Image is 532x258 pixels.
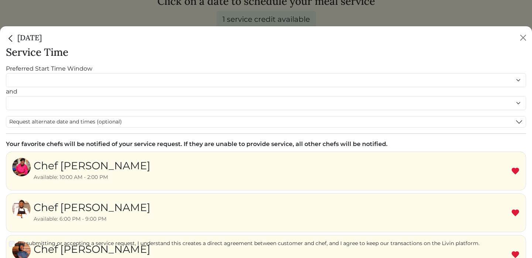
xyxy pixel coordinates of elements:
button: Close [517,32,529,44]
img: d73979d52868eec338d2643783c55cdd [12,200,31,218]
div: Available: 10:00 AM - 2:00 PM [34,173,150,181]
div: Chef [PERSON_NAME] [34,200,150,215]
div: Available: 6:00 PM - 9:00 PM [34,215,150,223]
label: By submitting or accepting a service request, I understand this creates a direct agreement betwee... [18,240,526,247]
h5: [DATE] [6,32,42,43]
img: back_caret-0738dc900bf9763b5e5a40894073b948e17d9601fd527fca9689b06ce300169f.svg [6,34,16,43]
div: Chef [PERSON_NAME] [34,158,150,173]
a: Close [6,33,17,42]
img: Remove Favorite chef [511,167,520,176]
div: Your favorite chefs will be notified of your service request. If they are unable to provide servi... [6,140,526,149]
a: Chef [PERSON_NAME] Available: 10:00 AM - 2:00 PM [12,158,150,184]
div: Chef [PERSON_NAME] [34,241,150,257]
label: Preferred Start Time Window [6,64,92,73]
a: Chef [PERSON_NAME] Available: 6:00 PM - 9:00 PM [12,200,150,226]
img: Remove Favorite chef [511,208,520,217]
button: Request alternate date and times (optional) [6,116,526,127]
span: Request alternate date and times (optional) [9,118,122,126]
h3: Service Time [6,46,526,59]
img: 119c8e455342022a2fb0da2c2c3de940 [12,158,31,176]
label: and [6,87,17,96]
